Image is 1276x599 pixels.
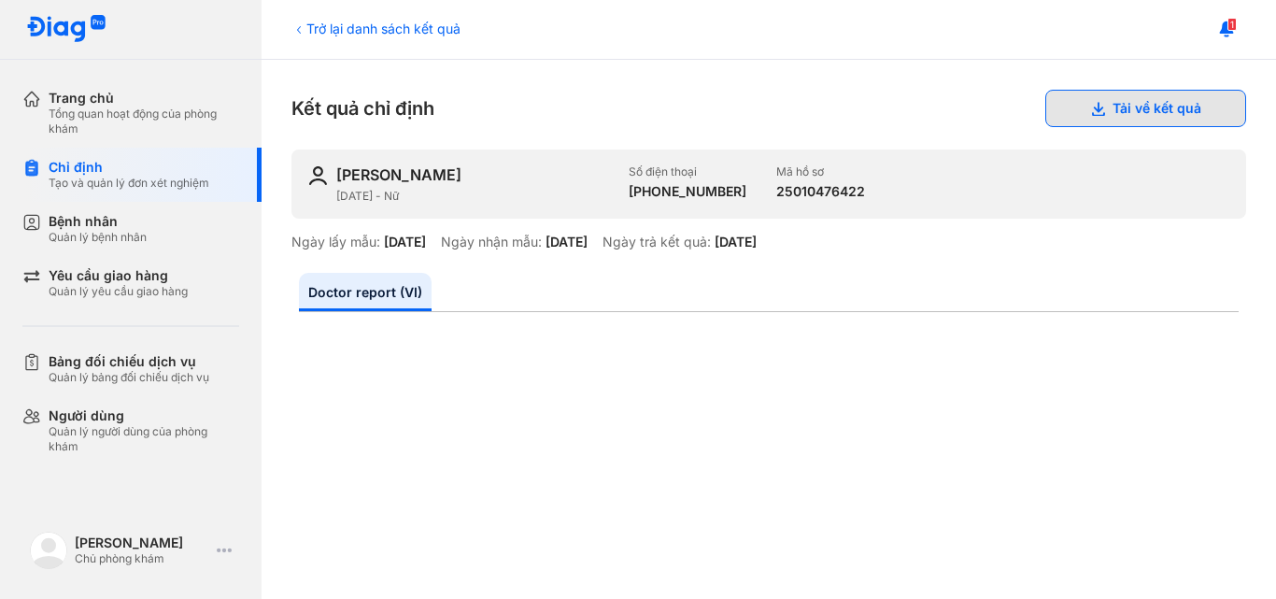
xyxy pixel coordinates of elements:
div: [DATE] [715,234,757,250]
div: Ngày nhận mẫu: [441,234,542,250]
div: Kết quả chỉ định [291,90,1246,127]
div: Trang chủ [49,90,239,107]
div: [DATE] [546,234,588,250]
div: Tạo và quản lý đơn xét nghiệm [49,176,209,191]
div: Bảng đối chiếu dịch vụ [49,353,209,370]
div: Quản lý yêu cầu giao hàng [49,284,188,299]
img: logo [26,15,106,44]
div: Ngày lấy mẫu: [291,234,380,250]
div: Bệnh nhân [49,213,147,230]
div: [PERSON_NAME] [336,164,461,185]
div: [DATE] - Nữ [336,189,614,204]
button: Tải về kết quả [1045,90,1246,127]
div: Tổng quan hoạt động của phòng khám [49,107,239,136]
span: 1 [1227,18,1237,31]
a: Doctor report (VI) [299,273,432,311]
div: Chỉ định [49,159,209,176]
div: Quản lý bệnh nhân [49,230,147,245]
div: Chủ phòng khám [75,551,209,566]
img: user-icon [306,164,329,187]
div: Người dùng [49,407,239,424]
div: Trở lại danh sách kết quả [291,19,461,38]
div: [DATE] [384,234,426,250]
div: Số điện thoại [629,164,746,179]
div: Mã hồ sơ [776,164,865,179]
div: Ngày trả kết quả: [603,234,711,250]
div: Quản lý người dùng của phòng khám [49,424,239,454]
img: logo [30,532,67,569]
div: Yêu cầu giao hàng [49,267,188,284]
div: [PERSON_NAME] [75,535,209,551]
div: [PHONE_NUMBER] [629,183,746,200]
div: 25010476422 [776,183,865,200]
div: Quản lý bảng đối chiếu dịch vụ [49,370,209,385]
